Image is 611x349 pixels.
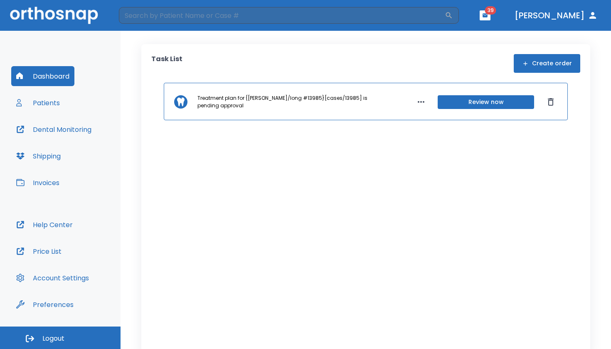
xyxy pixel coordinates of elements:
span: 39 [485,6,496,15]
button: Shipping [11,146,66,166]
button: Patients [11,93,65,113]
p: Task List [151,54,182,73]
button: Price List [11,241,67,261]
button: [PERSON_NAME] [511,8,601,23]
button: Create order [514,54,580,73]
button: Preferences [11,295,79,314]
input: Search by Patient Name or Case # [119,7,445,24]
button: Invoices [11,173,64,193]
button: Dental Monitoring [11,119,96,139]
button: Help Center [11,215,78,235]
span: Logout [42,334,64,343]
button: Dashboard [11,66,74,86]
button: Review now [438,95,534,109]
button: Dismiss [544,95,557,109]
button: Account Settings [11,268,94,288]
img: Orthosnap [10,7,98,24]
p: Treatment plan for {[PERSON_NAME]/long #13985}[cases/13985] is pending approval [197,94,384,109]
